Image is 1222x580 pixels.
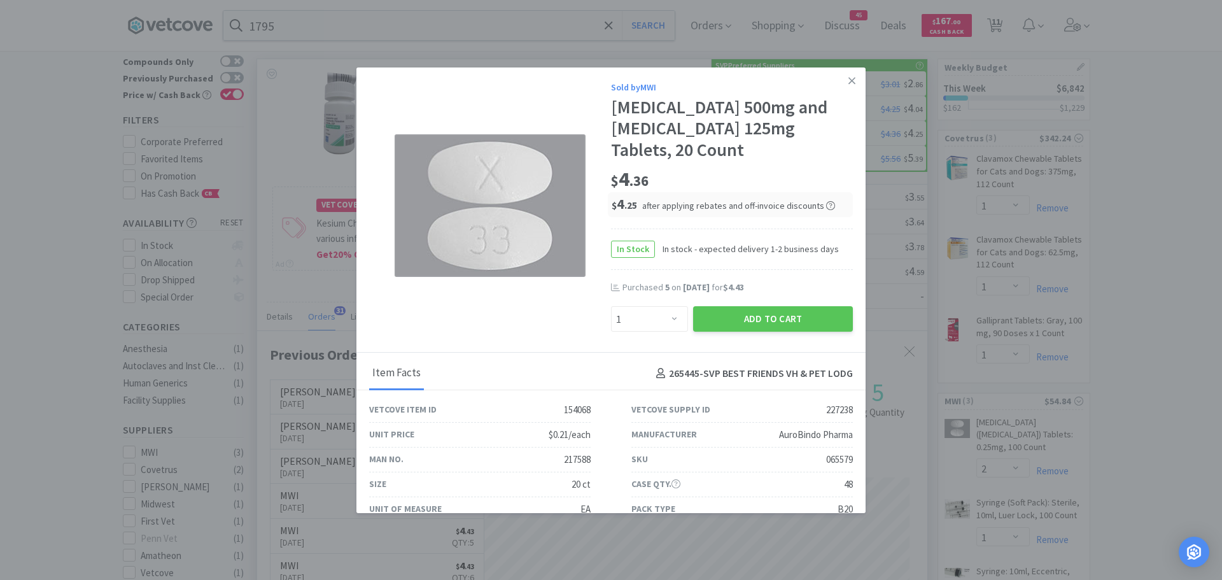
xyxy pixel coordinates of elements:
div: B20 [838,502,853,517]
img: e9b7110fcbd7401fab23100e9389212c_227238.png [395,134,586,277]
span: after applying rebates and off-invoice discounts [642,200,835,211]
div: Pack Type [631,502,675,516]
div: 065579 [826,452,853,467]
div: 48 [844,477,853,492]
div: $0.21/each [549,427,591,442]
div: [MEDICAL_DATA] 500mg and [MEDICAL_DATA] 125mg Tablets, 20 Count [611,97,853,161]
div: Vetcove Item ID [369,402,437,416]
span: [DATE] [683,281,710,293]
div: Manufacturer [631,427,697,441]
div: SKU [631,452,648,466]
div: Vetcove Supply ID [631,402,710,416]
span: . 36 [629,172,649,190]
span: 5 [665,281,670,293]
span: In Stock [612,241,654,257]
div: EA [580,502,591,517]
div: Size [369,477,386,491]
div: 20 ct [572,477,591,492]
span: 4 [611,166,649,192]
span: 4 [612,195,637,213]
span: $ [612,199,617,211]
button: Add to Cart [693,306,853,332]
div: 227238 [826,402,853,418]
div: Unit of Measure [369,502,442,516]
div: Sold by MWI [611,80,853,94]
h4: 265445 - SVP BEST FRIENDS VH & PET LODG [651,365,853,382]
div: Open Intercom Messenger [1179,537,1209,567]
div: Item Facts [369,358,424,390]
div: Unit Price [369,427,414,441]
div: Case Qty. [631,477,680,491]
span: $4.43 [723,281,744,293]
div: AuroBindo Pharma [779,427,853,442]
span: $ [611,172,619,190]
div: 217588 [564,452,591,467]
div: 154068 [564,402,591,418]
span: In stock - expected delivery 1-2 business days [655,242,839,256]
div: Man No. [369,452,404,466]
div: Purchased on for [622,281,853,294]
span: . 25 [624,199,637,211]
